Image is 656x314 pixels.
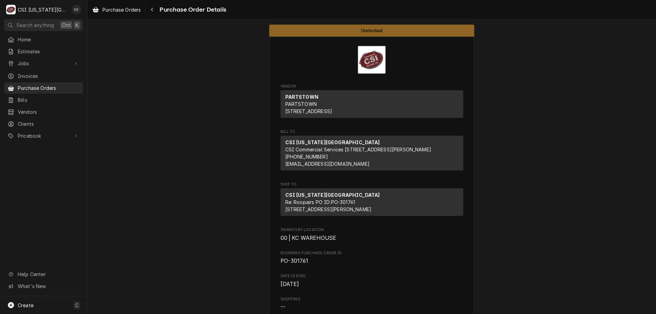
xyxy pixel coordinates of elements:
[18,120,80,127] span: Clients
[90,4,143,15] a: Purchase Orders
[281,297,463,302] span: Shipping
[4,94,83,106] a: Bills
[6,5,16,14] div: CSI Kansas City's Avatar
[18,48,80,55] span: Estimates
[4,82,83,94] a: Purchase Orders
[281,182,463,219] div: Purchase Order Ship To
[285,161,370,167] a: [EMAIL_ADDRESS][DOMAIN_NAME]
[281,257,463,265] span: Roopairs Purchase Order ID
[281,188,463,219] div: Ship To
[18,36,80,43] span: Home
[285,139,380,145] strong: CSI [US_STATE][GEOGRAPHIC_DATA]
[357,45,386,74] img: Logo
[361,28,382,33] span: Unstocked
[281,227,463,242] div: Inventory Location
[76,22,79,29] span: K
[4,118,83,129] a: Clients
[281,129,463,174] div: Purchase Order Bill To
[285,206,372,212] span: [STREET_ADDRESS][PERSON_NAME]
[281,90,463,121] div: Vendor
[285,147,431,152] span: CSI Commercial Services [STREET_ADDRESS][PERSON_NAME]
[4,106,83,118] a: Vendors
[281,129,463,135] span: Bill To
[285,94,318,100] strong: PARTSTOWN
[4,58,83,69] a: Go to Jobs
[281,273,463,279] span: Date Issued
[285,192,380,198] strong: CSI [US_STATE][GEOGRAPHIC_DATA]
[4,19,83,31] button: Search anythingCtrlK
[281,182,463,187] span: Ship To
[158,5,226,14] span: Purchase Order Details
[18,6,68,13] div: CSI [US_STATE][GEOGRAPHIC_DATA]
[18,132,69,139] span: Pricebook
[281,304,285,310] span: --
[18,283,79,290] span: What's New
[269,25,474,37] div: Status
[18,108,80,115] span: Vendors
[281,84,463,89] span: Vendor
[281,227,463,233] span: Inventory Location
[18,72,80,80] span: Invoices
[4,46,83,57] a: Estimates
[281,250,463,256] span: Roopairs Purchase Order ID
[281,136,463,170] div: Bill To
[147,4,158,15] button: Navigate back
[281,90,463,118] div: Vendor
[6,5,16,14] div: C
[4,70,83,82] a: Invoices
[72,5,81,14] div: Nate Ingram's Avatar
[281,258,308,264] span: PO-301761
[72,5,81,14] div: NI
[4,130,83,141] a: Go to Pricebook
[281,250,463,265] div: Roopairs Purchase Order ID
[18,96,80,104] span: Bills
[281,234,463,242] span: Inventory Location
[281,273,463,288] div: Date Issued
[62,22,71,29] span: Ctrl
[4,269,83,280] a: Go to Help Center
[285,101,332,114] span: PARTSTOWN [STREET_ADDRESS]
[281,136,463,173] div: Bill To
[18,84,80,92] span: Purchase Orders
[281,235,337,241] span: 00 | KC WAREHOUSE
[16,22,54,29] span: Search anything
[75,302,79,309] span: C
[281,281,299,287] span: [DATE]
[4,281,83,292] a: Go to What's New
[285,154,328,160] a: [PHONE_NUMBER]
[281,280,463,288] span: Date Issued
[18,302,33,308] span: Create
[18,271,79,278] span: Help Center
[18,60,69,67] span: Jobs
[285,199,355,205] span: Re: Roopairs PO ID: PO-301761
[4,34,83,45] a: Home
[102,6,141,13] span: Purchase Orders
[281,188,463,216] div: Ship To
[281,84,463,121] div: Purchase Order Vendor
